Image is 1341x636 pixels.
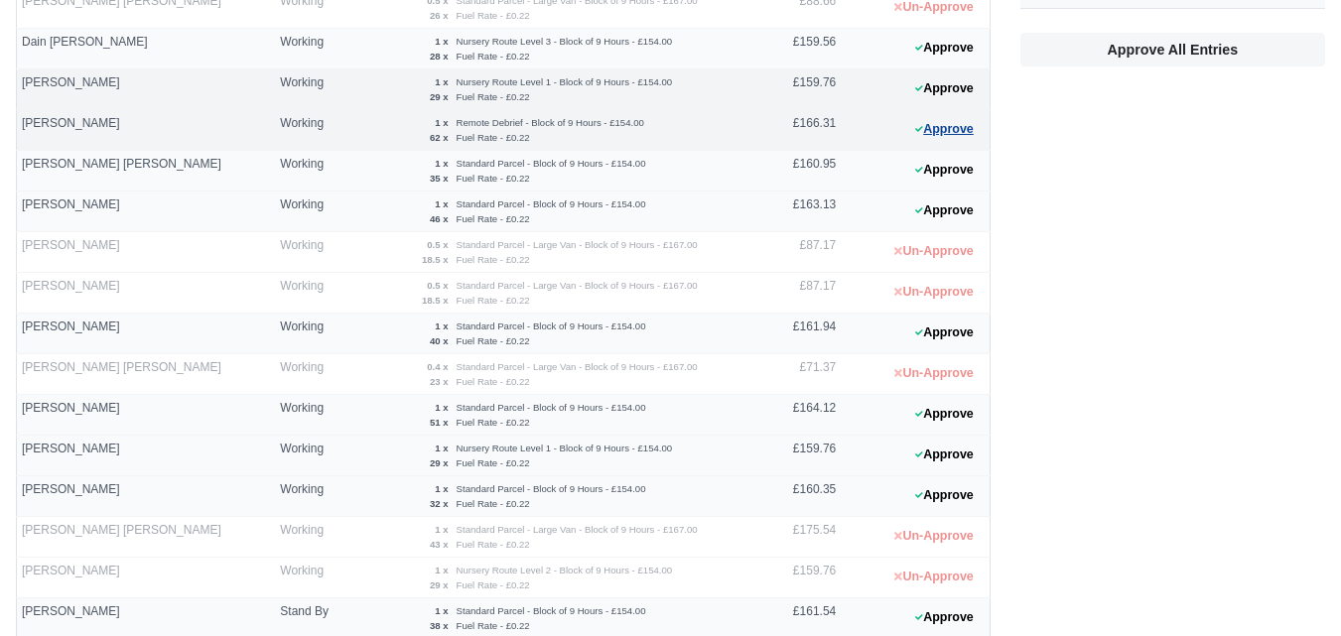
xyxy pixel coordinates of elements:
[275,436,346,476] td: Working
[904,34,985,63] button: Approve
[457,239,698,250] small: Standard Parcel - Large Van - Block of 9 Hours - £167.00
[435,605,448,616] strong: 1 x
[17,558,276,598] td: [PERSON_NAME]
[904,196,985,225] button: Approve
[430,91,449,102] strong: 29 x
[883,522,984,551] button: Un-Approve
[457,417,530,428] small: Fuel Rate - £0.22
[430,10,449,21] strong: 26 x
[457,376,530,387] small: Fuel Rate - £0.22
[457,280,698,291] small: Standard Parcel - Large Van - Block of 9 Hours - £167.00
[17,436,276,476] td: [PERSON_NAME]
[17,110,276,151] td: [PERSON_NAME]
[457,132,530,143] small: Fuel Rate - £0.22
[435,483,448,494] strong: 1 x
[435,158,448,169] strong: 1 x
[275,354,346,395] td: Working
[430,498,449,509] strong: 32 x
[17,29,276,69] td: Dain [PERSON_NAME]
[457,91,530,102] small: Fuel Rate - £0.22
[435,320,448,331] strong: 1 x
[904,318,985,347] button: Approve
[430,132,449,143] strong: 62 x
[17,191,276,232] td: [PERSON_NAME]
[435,198,448,209] strong: 1 x
[430,335,449,346] strong: 40 x
[747,314,841,354] td: £161.94
[457,10,530,21] small: Fuel Rate - £0.22
[747,517,841,558] td: £175.54
[457,539,530,550] small: Fuel Rate - £0.22
[275,273,346,314] td: Working
[747,191,841,232] td: £163.13
[430,620,449,631] strong: 38 x
[883,563,984,591] button: Un-Approve
[457,335,530,346] small: Fuel Rate - £0.22
[435,402,448,413] strong: 1 x
[457,198,646,209] small: Standard Parcel - Block of 9 Hours - £154.00
[435,117,448,128] strong: 1 x
[457,36,673,47] small: Nursery Route Level 3 - Block of 9 Hours - £154.00
[457,483,646,494] small: Standard Parcel - Block of 9 Hours - £154.00
[17,69,276,110] td: [PERSON_NAME]
[883,237,984,266] button: Un-Approve
[430,579,449,590] strong: 29 x
[457,295,530,306] small: Fuel Rate - £0.22
[747,110,841,151] td: £166.31
[904,481,985,510] button: Approve
[275,232,346,273] td: Working
[457,620,530,631] small: Fuel Rate - £0.22
[747,69,841,110] td: £159.76
[457,443,673,453] small: Nursery Route Level 1 - Block of 9 Hours - £154.00
[430,213,449,224] strong: 46 x
[1242,541,1341,636] iframe: Chat Widget
[904,74,985,103] button: Approve
[435,443,448,453] strong: 1 x
[904,156,985,185] button: Approve
[17,517,276,558] td: [PERSON_NAME] [PERSON_NAME]
[457,524,698,535] small: Standard Parcel - Large Van - Block of 9 Hours - £167.00
[275,151,346,191] td: Working
[747,395,841,436] td: £164.12
[275,314,346,354] td: Working
[430,417,449,428] strong: 51 x
[17,354,276,395] td: [PERSON_NAME] [PERSON_NAME]
[435,524,448,535] strong: 1 x
[275,395,346,436] td: Working
[904,115,985,144] button: Approve
[422,254,449,265] strong: 18.5 x
[1020,33,1325,66] button: Approve All Entries
[457,254,530,265] small: Fuel Rate - £0.22
[457,213,530,224] small: Fuel Rate - £0.22
[883,278,984,307] button: Un-Approve
[17,232,276,273] td: [PERSON_NAME]
[747,232,841,273] td: £87.17
[747,151,841,191] td: £160.95
[435,36,448,47] strong: 1 x
[457,457,530,468] small: Fuel Rate - £0.22
[427,361,448,372] strong: 0.4 x
[747,273,841,314] td: £87.17
[275,517,346,558] td: Working
[747,558,841,598] td: £159.76
[422,295,449,306] strong: 18.5 x
[430,51,449,62] strong: 28 x
[275,558,346,598] td: Working
[275,69,346,110] td: Working
[427,239,448,250] strong: 0.5 x
[435,565,448,575] strong: 1 x
[457,117,644,128] small: Remote Debrief - Block of 9 Hours - £154.00
[275,110,346,151] td: Working
[17,476,276,517] td: [PERSON_NAME]
[427,280,448,291] strong: 0.5 x
[275,191,346,232] td: Working
[747,29,841,69] td: £159.56
[457,76,673,87] small: Nursery Route Level 1 - Block of 9 Hours - £154.00
[457,565,673,575] small: Nursery Route Level 2 - Block of 9 Hours - £154.00
[457,173,530,184] small: Fuel Rate - £0.22
[17,151,276,191] td: [PERSON_NAME] [PERSON_NAME]
[457,579,530,590] small: Fuel Rate - £0.22
[430,457,449,468] strong: 29 x
[457,402,646,413] small: Standard Parcel - Block of 9 Hours - £154.00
